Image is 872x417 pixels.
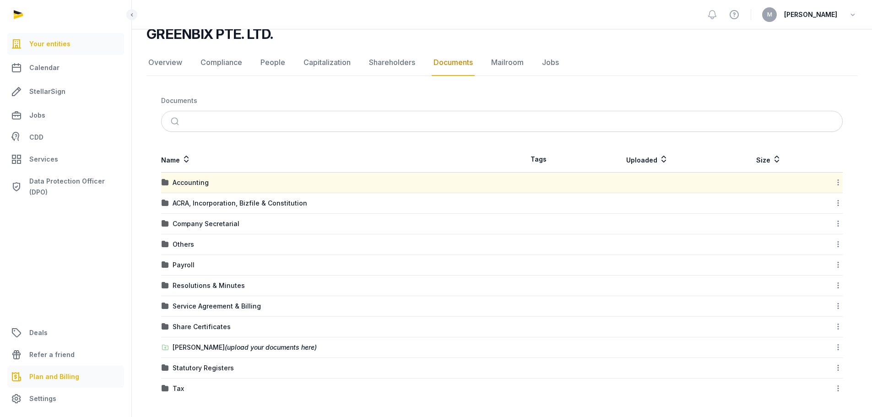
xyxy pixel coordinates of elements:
[162,261,169,269] img: folder.svg
[29,86,65,97] span: StellarSign
[173,199,307,208] div: ACRA, Incorporation, Bizfile & Constitution
[7,172,124,201] a: Data Protection Officer (DPO)
[146,49,184,76] a: Overview
[7,104,124,126] a: Jobs
[7,388,124,410] a: Settings
[162,200,169,207] img: folder.svg
[489,49,525,76] a: Mailroom
[7,81,124,103] a: StellarSign
[173,281,245,290] div: Resolutions & Minutes
[173,178,209,187] div: Accounting
[7,366,124,388] a: Plan and Billing
[367,49,417,76] a: Shareholders
[767,12,772,17] span: M
[173,260,195,270] div: Payroll
[7,148,124,170] a: Services
[162,241,169,248] img: folder.svg
[173,219,239,228] div: Company Secretarial
[165,111,187,131] button: Submit
[146,26,273,42] h2: GREENBIX PTE. LTD.
[29,132,43,143] span: CDD
[162,179,169,186] img: folder.svg
[173,240,194,249] div: Others
[162,385,169,392] img: folder.svg
[707,311,872,417] iframe: Chat Widget
[161,96,197,105] div: Documents
[432,49,475,76] a: Documents
[7,33,124,55] a: Your entities
[762,7,777,22] button: M
[29,393,56,404] span: Settings
[29,371,79,382] span: Plan and Billing
[29,62,60,73] span: Calendar
[173,322,231,331] div: Share Certificates
[7,322,124,344] a: Deals
[29,176,120,198] span: Data Protection Officer (DPO)
[540,49,561,76] a: Jobs
[29,110,45,121] span: Jobs
[7,57,124,79] a: Calendar
[162,282,169,289] img: folder.svg
[7,128,124,146] a: CDD
[784,9,837,20] span: [PERSON_NAME]
[259,49,287,76] a: People
[199,49,244,76] a: Compliance
[29,349,75,360] span: Refer a friend
[161,91,843,111] nav: Breadcrumb
[302,49,352,76] a: Capitalization
[173,343,317,352] div: [PERSON_NAME]
[225,343,317,351] span: (upload your documents here)
[575,146,720,173] th: Uploaded
[29,327,48,338] span: Deals
[502,146,575,173] th: Tags
[146,49,857,76] nav: Tabs
[29,38,70,49] span: Your entities
[720,146,818,173] th: Size
[162,303,169,310] img: folder.svg
[173,302,261,311] div: Service Agreement & Billing
[162,344,169,351] img: folder-upload.svg
[162,364,169,372] img: folder.svg
[29,154,58,165] span: Services
[162,220,169,227] img: folder.svg
[161,146,502,173] th: Name
[173,384,184,393] div: Tax
[173,363,234,373] div: Statutory Registers
[162,323,169,330] img: folder.svg
[7,344,124,366] a: Refer a friend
